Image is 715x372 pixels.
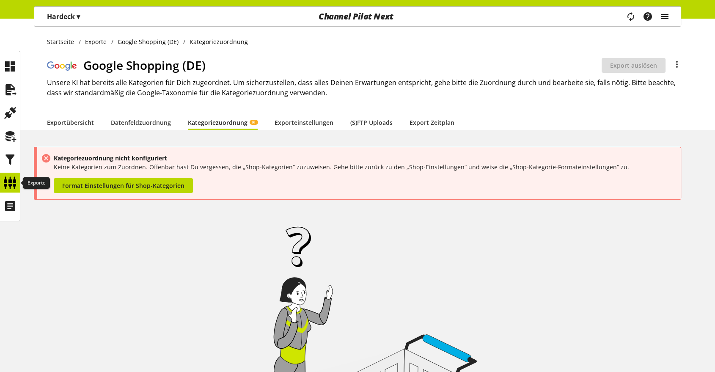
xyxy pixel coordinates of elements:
[47,37,74,46] span: Startseite
[47,11,80,22] p: Hardeck
[85,37,107,46] span: Exporte
[54,178,193,193] a: Format Einstellungen für Shop-Kategorien
[62,181,184,190] span: Format Einstellungen für Shop-Kategorien
[47,118,94,127] a: Exportübersicht
[602,58,665,73] button: Export auslösen
[610,61,657,70] span: Export auslösen
[47,37,79,46] a: Startseite
[54,163,677,171] p: Keine Kategorien zum Zuordnen. Offenbar hast Du vergessen, die „Shop-Kategorien“ zuzuweisen. Gehe...
[54,154,677,163] h4: Kategoriezuordnung nicht konfiguriert
[77,12,80,21] span: ▾
[47,60,77,71] img: logo
[111,118,171,127] a: Datenfeldzuordnung
[47,77,681,98] h2: Unsere KI hat bereits alle Kategorien für Dich zugeordnet. Um sicherzustellen, dass alles Deinen ...
[83,56,602,74] h1: Google Shopping (DE)
[188,118,258,127] a: KategoriezuordnungKI
[252,120,256,125] span: KI
[81,37,111,46] a: Exporte
[23,177,50,189] div: Exporte
[34,6,681,27] nav: main navigation
[410,118,454,127] a: Export Zeitplan
[275,118,333,127] a: Exporteinstellungen
[350,118,393,127] a: (S)FTP Uploads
